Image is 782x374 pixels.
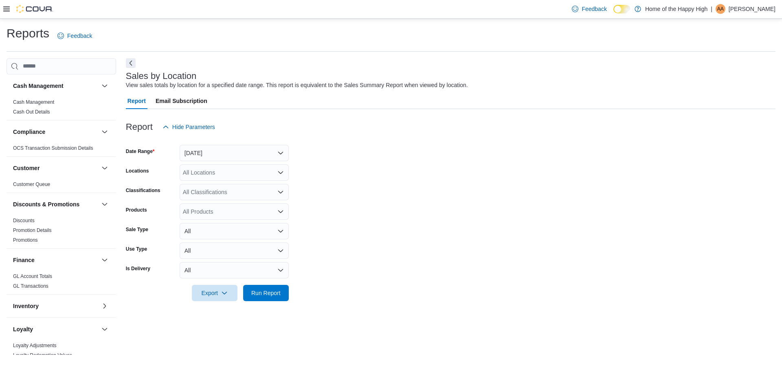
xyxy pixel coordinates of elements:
span: Export [197,285,233,301]
img: Cova [16,5,53,13]
span: Cash Management [13,99,54,105]
div: View sales totals by location for a specified date range. This report is equivalent to the Sales ... [126,81,468,90]
button: Open list of options [277,189,284,195]
h3: Sales by Location [126,71,197,81]
span: Loyalty Redemption Values [13,352,72,359]
button: Customer [13,164,98,172]
button: Inventory [13,302,98,310]
h3: Compliance [13,128,45,136]
span: Run Report [251,289,281,297]
span: GL Account Totals [13,273,52,280]
label: Use Type [126,246,147,252]
a: Promotion Details [13,227,52,233]
button: Finance [13,256,98,264]
label: Date Range [126,148,155,155]
h3: Report [126,122,153,132]
button: Open list of options [277,169,284,176]
span: Promotions [13,237,38,243]
button: Discounts & Promotions [100,199,110,209]
button: All [180,262,289,278]
a: Cash Out Details [13,109,50,115]
span: Hide Parameters [172,123,215,131]
label: Is Delivery [126,265,150,272]
button: Loyalty [13,325,98,333]
label: Sale Type [126,226,148,233]
button: Compliance [100,127,110,137]
div: Customer [7,179,116,192]
div: Finance [7,271,116,294]
a: OCS Transaction Submission Details [13,145,93,151]
h3: Cash Management [13,82,64,90]
button: Cash Management [100,81,110,91]
button: Compliance [13,128,98,136]
h1: Reports [7,25,49,42]
div: Compliance [7,143,116,156]
h3: Discounts & Promotions [13,200,79,208]
button: Inventory [100,301,110,311]
button: All [180,223,289,239]
span: Email Subscription [156,93,207,109]
p: [PERSON_NAME] [729,4,775,14]
button: Loyalty [100,324,110,334]
label: Classifications [126,187,160,194]
a: GL Account Totals [13,273,52,279]
a: Customer Queue [13,182,50,187]
h3: Finance [13,256,35,264]
span: Customer Queue [13,181,50,188]
h3: Loyalty [13,325,33,333]
p: Home of the Happy High [645,4,707,14]
span: OCS Transaction Submission Details [13,145,93,151]
a: Feedback [54,28,95,44]
a: Cash Management [13,99,54,105]
span: GL Transactions [13,283,48,289]
button: Next [126,58,136,68]
div: Cash Management [7,97,116,120]
button: Discounts & Promotions [13,200,98,208]
button: [DATE] [180,145,289,161]
div: Arvinthan Anandan [716,4,725,14]
a: GL Transactions [13,283,48,289]
button: Customer [100,163,110,173]
a: Discounts [13,218,35,223]
span: Feedback [67,32,92,40]
button: Export [192,285,237,301]
label: Locations [126,168,149,174]
p: | [711,4,712,14]
span: AA [717,4,724,14]
h3: Inventory [13,302,39,310]
button: All [180,243,289,259]
button: Open list of options [277,208,284,215]
button: Finance [100,255,110,265]
button: Hide Parameters [159,119,218,135]
a: Loyalty Redemption Values [13,352,72,358]
a: Loyalty Adjustments [13,343,57,348]
label: Products [126,207,147,213]
span: Report [127,93,146,109]
a: Feedback [569,1,610,17]
span: Feedback [582,5,606,13]
a: Promotions [13,237,38,243]
button: Cash Management [13,82,98,90]
span: Promotion Details [13,227,52,234]
input: Dark Mode [613,5,630,13]
h3: Customer [13,164,40,172]
button: Run Report [243,285,289,301]
div: Discounts & Promotions [7,216,116,248]
div: Loyalty [7,341,116,363]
